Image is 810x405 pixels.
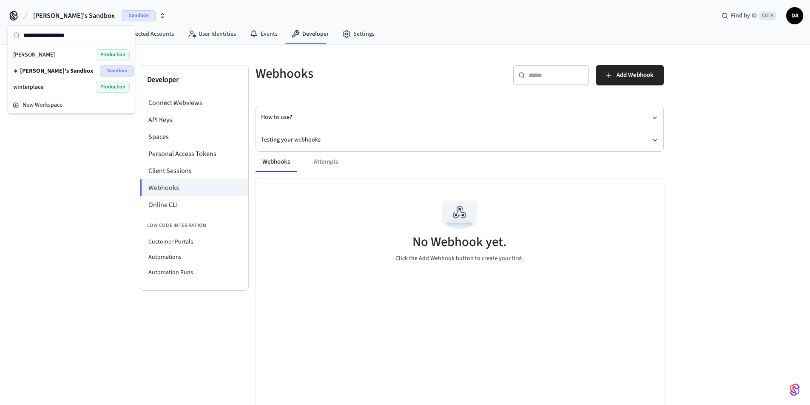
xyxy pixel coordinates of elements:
li: Low Code Integration [140,217,248,234]
span: [PERSON_NAME] [13,51,55,59]
span: Find by ID [731,11,757,20]
li: Client Sessions [140,162,248,179]
img: Webhook Empty State [441,196,479,234]
button: New Workspace [9,98,134,112]
span: Add Webhook [617,70,654,81]
button: Testing your webhooks [261,129,658,151]
span: Ctrl K [759,11,776,20]
span: Sandbox [122,10,156,21]
a: Developer [284,26,335,42]
button: Webhooks [256,152,297,172]
span: winterplace [13,83,43,91]
div: ant example [256,152,664,172]
span: Sandbox [100,65,134,76]
span: New Workspace [23,101,63,110]
li: Connect Webviews [140,94,248,111]
a: Devices [2,26,46,42]
li: Customer Portals [140,234,248,249]
h5: No Webhook yet. [412,233,506,251]
h5: Webhooks [256,65,455,82]
button: Add Webhook [596,65,664,85]
li: Spaces [140,128,248,145]
span: DA [787,8,802,23]
img: SeamLogoGradient.69752ec5.svg [790,383,800,397]
li: Webhooks [140,179,248,196]
a: User Identities [181,26,243,42]
p: Click the Add Webhook button to create your first. [395,254,524,263]
div: Find by IDCtrl K [715,8,783,23]
li: Automations [140,249,248,265]
li: Automation Runs [140,265,248,280]
button: How to use? [261,106,658,129]
span: [PERSON_NAME]'s Sandbox [20,67,93,75]
a: Settings [335,26,381,42]
button: DA [786,7,803,24]
span: Production [96,49,130,60]
li: API Keys [140,111,248,128]
a: Events [243,26,284,42]
li: Personal Access Tokens [140,145,248,162]
li: Online CLI [140,196,248,213]
span: Production [96,82,130,93]
a: Connected Accounts [104,26,181,42]
span: [PERSON_NAME]'s Sandbox [33,11,115,21]
div: Suggestions [8,45,135,97]
h3: Developer [147,74,242,86]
